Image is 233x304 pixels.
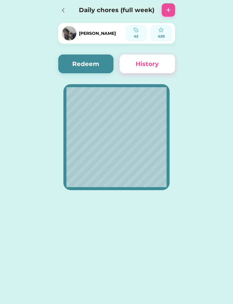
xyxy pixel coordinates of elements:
img: programming-module-puzzle-1--code-puzzle-module-programming-plugin-piece.svg [133,28,138,32]
button: History [120,55,175,73]
button: Redeem [58,55,114,73]
div: [PERSON_NAME] [79,30,116,37]
img: interface-favorite-star--reward-rating-rate-social-star-media-favorite-like-stars.svg [159,28,164,32]
img: https%3A%2F%2F1dfc823d71cc564f25c7cc035732a2d8.cdn.bubble.io%2Ff1754094113168x966788797778818000%... [62,26,76,41]
div: 420 [153,34,169,39]
h4: Daily chores (full week) [78,5,156,15]
img: add%201.svg [165,6,172,14]
div: 42 [128,34,144,39]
